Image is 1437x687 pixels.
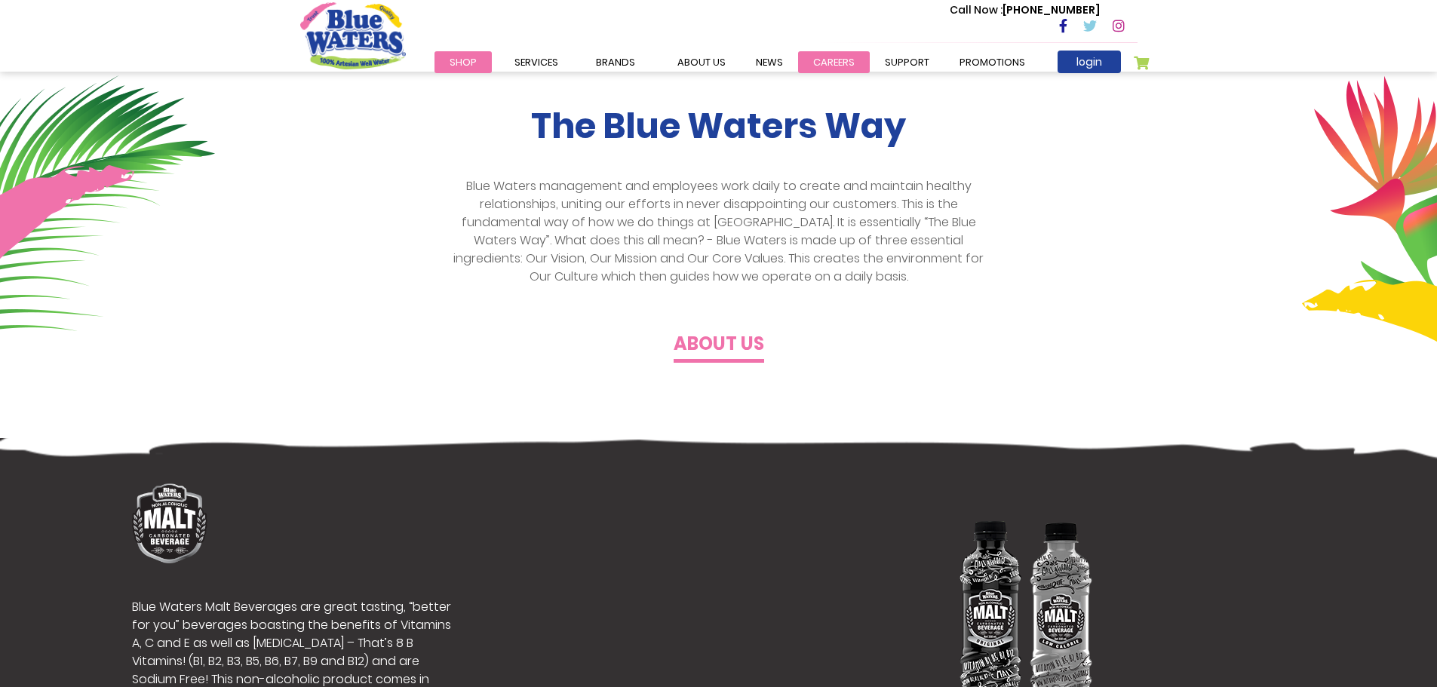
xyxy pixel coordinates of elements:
[300,106,1138,147] h2: The Blue Waters Way
[132,483,207,563] img: product image
[445,177,992,286] p: Blue Waters management and employees work daily to create and maintain healthy relationships, uni...
[674,337,764,354] a: About us
[514,55,558,69] span: Services
[450,55,477,69] span: Shop
[662,51,741,73] a: about us
[950,2,1003,17] span: Call Now :
[1058,51,1121,73] a: login
[870,51,944,73] a: support
[674,333,764,355] h4: About us
[596,55,635,69] span: Brands
[300,2,406,69] a: store logo
[950,2,1100,18] p: [PHONE_NUMBER]
[944,51,1040,73] a: Promotions
[1302,75,1437,471] img: about-section-plant.png
[741,51,798,73] a: News
[798,51,870,73] a: careers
